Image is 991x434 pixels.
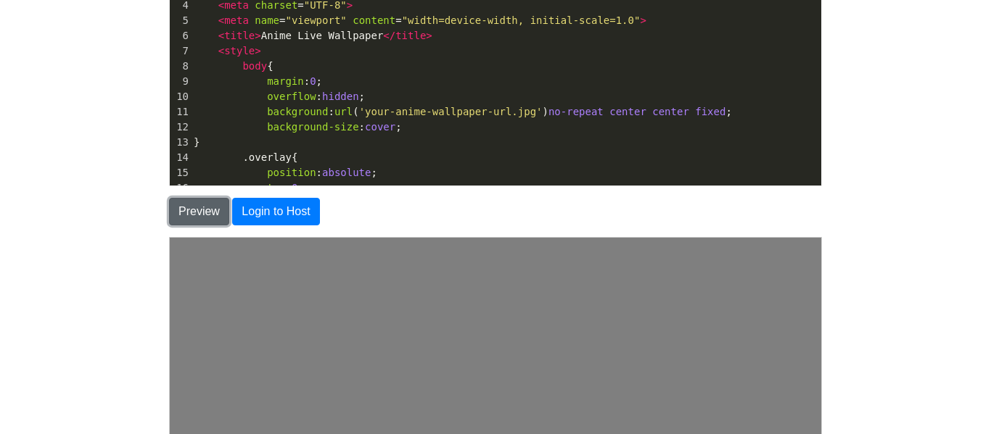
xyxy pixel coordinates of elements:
span: background [267,106,328,117]
div: 6 [170,28,191,43]
span: : ; [194,121,402,133]
span: = = [194,14,646,26]
span: > [255,45,260,57]
div: 9 [170,74,191,89]
button: Preview [169,198,229,225]
span: .overlay [242,151,291,163]
span: overflow [267,91,316,102]
div: 12 [170,120,191,135]
span: hidden [322,91,359,102]
span: center [652,106,689,117]
div: 14 [170,150,191,165]
span: margin [267,75,304,87]
div: 10 [170,89,191,104]
div: 5 [170,13,191,28]
div: 8 [170,59,191,74]
span: style [224,45,255,57]
span: { [194,151,297,163]
div: 15 [170,165,191,180]
span: position [267,167,316,178]
span: meta [224,14,249,26]
span: title [395,30,426,41]
span: 0 [292,182,297,193]
span: : ; [194,182,304,193]
span: : ; [194,75,322,87]
span: { [194,60,274,72]
span: 0 [310,75,316,87]
div: 16 [170,180,191,196]
span: content [353,14,395,26]
span: } [194,136,200,148]
div: 7 [170,43,191,59]
span: background-size [267,121,358,133]
span: > [640,14,646,26]
span: "viewport" [285,14,346,26]
span: body [242,60,267,72]
span: cover [365,121,395,133]
span: 'your-anime-wallpaper-url.jpg' [359,106,543,117]
span: no-repeat [548,106,604,117]
span: top [267,182,285,193]
span: : ; [194,91,365,102]
div: 13 [170,135,191,150]
span: Anime Live Wallpaper [194,30,432,41]
span: : ; [194,167,377,178]
span: url [334,106,353,117]
span: < [218,45,224,57]
button: Login to Host [232,198,319,225]
div: 11 [170,104,191,120]
span: < [218,30,224,41]
span: > [255,30,260,41]
span: absolute [322,167,371,178]
span: "width=device-width, initial-scale=1.0" [402,14,641,26]
span: < [218,14,224,26]
span: center [609,106,646,117]
span: > [426,30,432,41]
span: title [224,30,255,41]
span: : ( ) ; [194,106,732,117]
span: </ [383,30,395,41]
span: fixed [695,106,725,117]
span: name [255,14,279,26]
